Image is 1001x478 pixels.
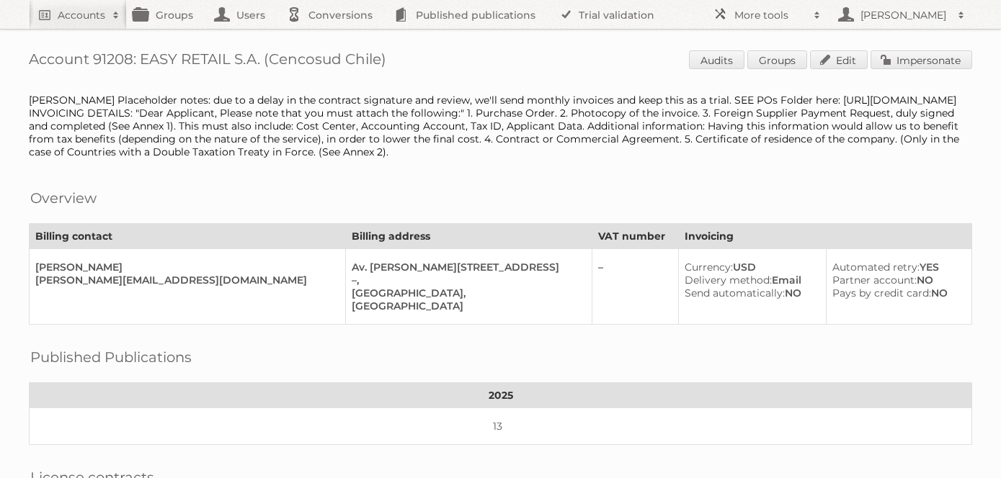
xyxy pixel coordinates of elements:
[832,274,960,287] div: NO
[592,249,679,325] td: –
[30,187,97,209] h2: Overview
[352,299,580,312] div: [GEOGRAPHIC_DATA]
[346,224,592,249] th: Billing address
[352,287,580,299] div: [GEOGRAPHIC_DATA],
[747,50,807,69] a: Groups
[689,50,744,69] a: Audits
[592,224,679,249] th: VAT number
[352,274,580,287] div: –,
[35,274,334,287] div: [PERSON_NAME][EMAIL_ADDRESS][DOMAIN_NAME]
[35,261,334,274] div: [PERSON_NAME]
[857,8,951,22] h2: [PERSON_NAME]
[30,408,972,445] td: 13
[832,274,917,287] span: Partner account:
[58,8,105,22] h2: Accounts
[685,274,814,287] div: Email
[734,8,806,22] h2: More tools
[832,261,960,274] div: YES
[352,261,580,274] div: Av. [PERSON_NAME][STREET_ADDRESS]
[871,50,972,69] a: Impersonate
[29,94,972,158] div: [PERSON_NAME] Placeholder notes: due to a delay in the contract signature and review, we'll send ...
[685,261,814,274] div: USD
[832,287,960,299] div: NO
[30,224,346,249] th: Billing contact
[679,224,972,249] th: Invoicing
[832,261,920,274] span: Automated retry:
[30,346,192,368] h2: Published Publications
[30,383,972,408] th: 2025
[685,261,733,274] span: Currency:
[685,287,785,299] span: Send automatically:
[810,50,868,69] a: Edit
[29,50,972,72] h1: Account 91208: EASY RETAIL S.A. (Cencosud Chile)
[832,287,931,299] span: Pays by credit card:
[685,287,814,299] div: NO
[685,274,772,287] span: Delivery method:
